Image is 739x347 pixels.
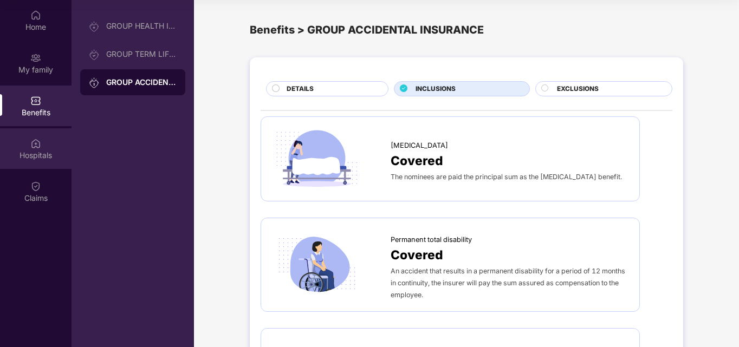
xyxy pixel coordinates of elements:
img: svg+xml;base64,PHN2ZyBpZD0iSG9zcGl0YWxzIiB4bWxucz0iaHR0cDovL3d3dy53My5vcmcvMjAwMC9zdmciIHdpZHRoPS... [30,138,41,149]
div: GROUP TERM LIFE INSURANCE [106,50,177,58]
span: INCLUSIONS [416,84,456,94]
span: EXCLUSIONS [557,84,599,94]
span: Covered [391,245,443,265]
img: icon [272,128,362,190]
span: Permanent total disability [391,234,472,245]
img: svg+xml;base64,PHN2ZyB3aWR0aD0iMjAiIGhlaWdodD0iMjAiIHZpZXdCb3g9IjAgMCAyMCAyMCIgZmlsbD0ibm9uZSIgeG... [89,21,100,32]
span: An accident that results in a permanent disability for a period of 12 months in continuity, the i... [391,267,625,299]
span: DETAILS [287,84,314,94]
img: svg+xml;base64,PHN2ZyBpZD0iQmVuZWZpdHMiIHhtbG5zPSJodHRwOi8vd3d3LnczLm9yZy8yMDAwL3N2ZyIgd2lkdGg9Ij... [30,95,41,106]
img: svg+xml;base64,PHN2ZyB3aWR0aD0iMjAiIGhlaWdodD0iMjAiIHZpZXdCb3g9IjAgMCAyMCAyMCIgZmlsbD0ibm9uZSIgeG... [89,49,100,60]
div: GROUP HEALTH INSURANCE [106,22,177,30]
img: svg+xml;base64,PHN2ZyBpZD0iQ2xhaW0iIHhtbG5zPSJodHRwOi8vd3d3LnczLm9yZy8yMDAwL3N2ZyIgd2lkdGg9IjIwIi... [30,181,41,192]
div: Benefits > GROUP ACCIDENTAL INSURANCE [250,22,683,38]
img: svg+xml;base64,PHN2ZyB3aWR0aD0iMjAiIGhlaWdodD0iMjAiIHZpZXdCb3g9IjAgMCAyMCAyMCIgZmlsbD0ibm9uZSIgeG... [89,77,100,88]
span: The nominees are paid the principal sum as the [MEDICAL_DATA] benefit. [391,173,622,181]
div: GROUP ACCIDENTAL INSURANCE [106,77,177,88]
span: Covered [391,151,443,171]
img: svg+xml;base64,PHN2ZyBpZD0iSG9tZSIgeG1sbnM9Imh0dHA6Ly93d3cudzMub3JnLzIwMDAvc3ZnIiB3aWR0aD0iMjAiIG... [30,10,41,21]
img: svg+xml;base64,PHN2ZyB3aWR0aD0iMjAiIGhlaWdodD0iMjAiIHZpZXdCb3g9IjAgMCAyMCAyMCIgZmlsbD0ibm9uZSIgeG... [30,53,41,63]
span: [MEDICAL_DATA] [391,140,448,151]
img: icon [272,233,362,296]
